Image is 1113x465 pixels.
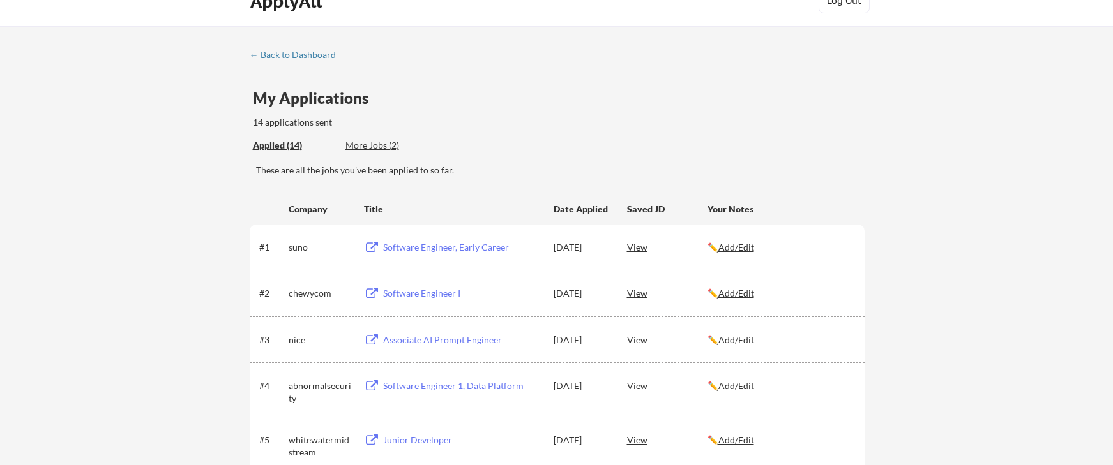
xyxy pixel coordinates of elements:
div: abnormalsecurity [289,380,352,404]
div: My Applications [253,91,379,106]
div: Software Engineer 1, Data Platform [383,380,541,392]
div: View [627,328,708,351]
div: ✏️ [708,241,853,254]
u: Add/Edit [718,242,754,253]
div: ✏️ [708,334,853,346]
div: ✏️ [708,434,853,447]
a: ← Back to Dashboard [250,50,345,63]
div: View [627,281,708,304]
div: These are job applications we think you'd be a good fit for, but couldn't apply you to automatica... [345,139,439,152]
div: More Jobs (2) [345,139,439,152]
div: Title [364,203,541,216]
u: Add/Edit [718,334,754,345]
u: Add/Edit [718,434,754,445]
div: View [627,428,708,451]
div: Software Engineer, Early Career [383,241,541,254]
div: [DATE] [554,287,610,300]
div: #5 [259,434,284,447]
div: ✏️ [708,287,853,300]
div: Company [289,203,352,216]
div: suno [289,241,352,254]
div: Junior Developer [383,434,541,447]
div: #3 [259,334,284,346]
div: [DATE] [554,241,610,254]
div: #1 [259,241,284,254]
div: chewycom [289,287,352,300]
div: [DATE] [554,434,610,447]
div: View [627,374,708,397]
div: Associate AI Prompt Engineer [383,334,541,346]
div: View [627,235,708,258]
div: #4 [259,380,284,392]
div: Your Notes [708,203,853,216]
u: Add/Edit [718,288,754,299]
div: nice [289,334,352,346]
div: 14 applications sent [253,116,500,129]
div: [DATE] [554,380,610,392]
div: Software Engineer I [383,287,541,300]
div: These are all the jobs you've been applied to so far. [256,164,865,177]
div: ✏️ [708,380,853,392]
div: ← Back to Dashboard [250,50,345,59]
u: Add/Edit [718,380,754,391]
div: #2 [259,287,284,300]
div: These are all the jobs you've been applied to so far. [253,139,336,152]
div: Date Applied [554,203,610,216]
div: Saved JD [627,197,708,220]
div: [DATE] [554,334,610,346]
div: whitewatermidstream [289,434,352,459]
div: Applied (14) [253,139,336,152]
